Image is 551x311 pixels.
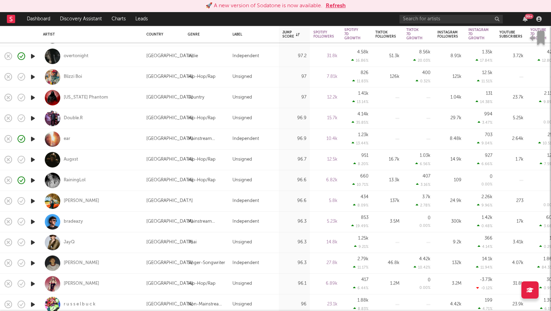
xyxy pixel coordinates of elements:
div: Instagram Followers [437,30,458,39]
div: 96.6 [282,176,306,184]
div: 14.1k [482,257,492,261]
div: 1.42k [482,215,492,220]
div: 400 [422,71,430,75]
div: 12.5k [313,155,337,164]
div: 24.9k [437,197,461,205]
div: [PERSON_NAME] [64,260,99,266]
div: 23.1k [313,300,337,309]
div: 10.71 % [352,182,368,187]
div: 126k [375,73,399,81]
div: 46.8k [375,259,399,267]
div: 23.9k [499,300,523,309]
div: 11.94 % [476,265,492,270]
div: 9.04 % [477,141,492,146]
div: 13.3k [375,176,399,184]
div: 96.7 [282,155,306,164]
div: 1.2M [375,280,399,288]
div: 4.42k [419,257,430,261]
a: Augxst [64,157,78,163]
div: [GEOGRAPHIC_DATA] [146,218,193,226]
div: 12.2k [313,93,337,102]
a: r u s s e l b u c k [64,301,95,308]
div: Unsigned [232,238,252,247]
div: 853 [361,215,368,220]
div: 0 [428,278,430,282]
div: 8.20 % [353,162,368,166]
div: 8.09 % [353,203,368,208]
div: 6.82k [313,176,337,184]
div: 96.3 [282,238,306,247]
div: 994 [484,112,492,117]
div: 1.88k [357,298,368,303]
div: 6.89k [313,280,337,288]
a: Dashboard [22,12,55,26]
div: Unsigned [232,114,252,122]
div: 16.7k [375,155,399,164]
div: Unsigned [232,155,252,164]
a: [US_STATE] Phantom [64,94,108,101]
div: 2.78 % [416,203,430,208]
div: [GEOGRAPHIC_DATA] [146,73,193,81]
div: -0.12 % [476,286,492,290]
div: 96.3 [282,218,306,226]
div: Unsigned [232,300,252,309]
div: 1.03k [420,153,430,158]
a: RainingLol [64,177,85,183]
div: 99 + [525,14,533,19]
div: 0.32 % [416,79,430,83]
div: 109 [437,176,461,184]
div: 🚀 A new version of Sodatone is now available. [206,2,322,10]
div: 132k [437,259,461,267]
div: Artist [43,32,136,37]
div: 0.00 % [419,286,430,290]
a: overtonight [64,53,89,59]
div: Hip-Hop/Rap [188,155,216,164]
div: 13.14 % [352,100,368,104]
div: 6.66 % [477,162,492,166]
div: 27.8k [313,259,337,267]
div: 826 [361,71,368,75]
div: 703 [485,133,492,137]
div: 5.8k [313,197,337,205]
div: Independent [232,135,259,143]
div: 97.2 [282,52,306,60]
div: [GEOGRAPHIC_DATA] [146,52,193,60]
div: 3.5M [375,218,399,226]
div: 23.7k [499,93,523,102]
div: 4.71 % [478,307,492,311]
div: 12.5k [482,71,492,75]
div: 9.96 % [477,203,492,208]
div: 7.81k [313,73,337,81]
div: 300k [437,218,461,226]
div: 35.85 % [352,120,368,125]
div: Mainstream Electronic [188,135,226,143]
div: 4.14 % [478,244,492,249]
div: 13.44 % [352,141,368,146]
div: [GEOGRAPHIC_DATA] [146,280,193,288]
div: 31.8k [499,280,523,288]
div: 199 [485,298,492,303]
div: Singer-Songwriter [188,259,225,267]
div: 2.79k [357,257,368,261]
div: Spotify 7D Growth [344,28,361,40]
div: Independent [232,197,259,205]
div: [GEOGRAPHIC_DATA] [146,197,193,205]
div: 927 [485,153,492,158]
div: Tiktok Followers [375,30,396,39]
div: 1.25k [358,236,368,241]
div: 19.49 % [351,224,368,228]
div: 29.7k [437,114,461,122]
a: Discovery Assistant [55,12,107,26]
div: 417 [361,278,368,282]
div: Instagram 7D Growth [468,28,489,40]
div: 96.9 [282,114,306,122]
div: 0 [428,215,430,220]
div: JayQ [64,239,75,245]
div: [GEOGRAPHIC_DATA] [146,176,193,184]
a: Double.R [64,115,83,121]
div: 1.23k [358,133,368,137]
div: Hip-Hop/Rap [188,114,216,122]
div: Genre [188,32,222,37]
div: 366 [485,236,492,241]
